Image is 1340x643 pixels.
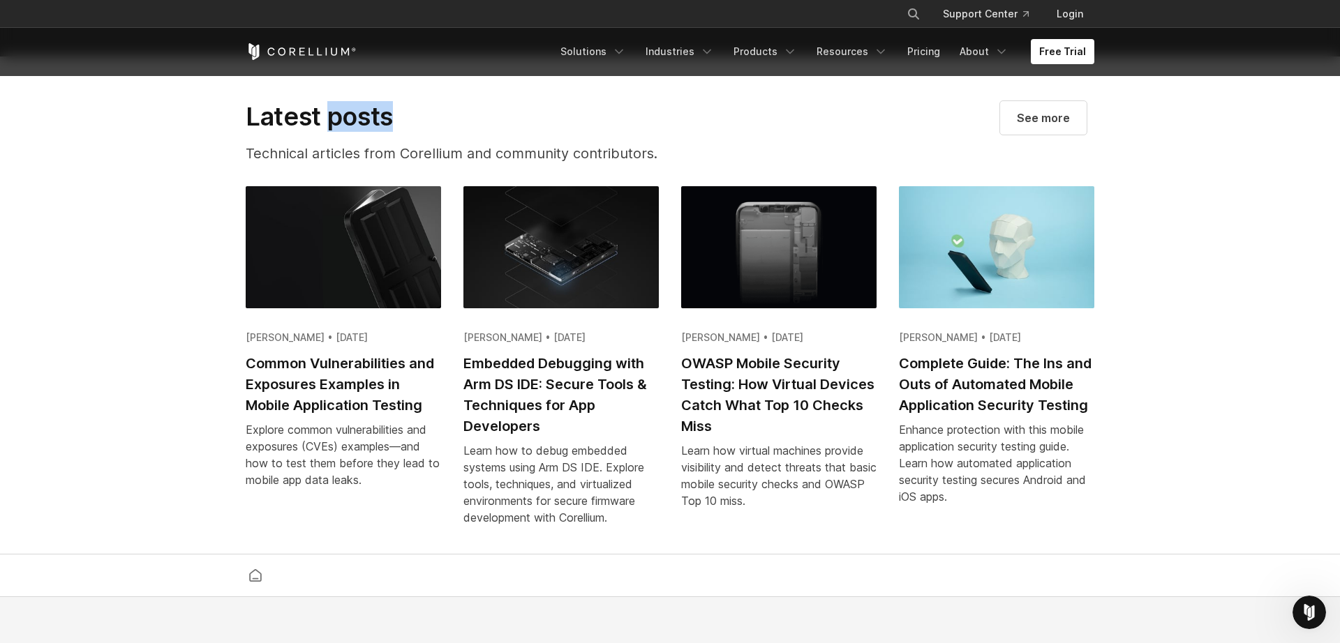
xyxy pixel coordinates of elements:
a: Resources [808,39,896,64]
div: Learn how virtual machines provide visibility and detect threats that basic mobile security check... [681,442,877,509]
a: Corellium home [243,566,268,585]
a: OWASP Mobile Security Testing: How Virtual Devices Catch What Top 10 Checks Miss [PERSON_NAME] • ... [681,186,877,525]
div: [PERSON_NAME] • [DATE] [899,331,1094,345]
a: About [951,39,1017,64]
div: Navigation Menu [890,1,1094,27]
div: [PERSON_NAME] • [DATE] [246,331,441,345]
a: Free Trial [1031,39,1094,64]
a: Solutions [552,39,634,64]
h2: Complete Guide: The Ins and Outs of Automated Mobile Application Security Testing [899,353,1094,416]
img: Common Vulnerabilities and Exposures Examples in Mobile Application Testing [246,186,441,308]
img: OWASP Mobile Security Testing: How Virtual Devices Catch What Top 10 Checks Miss [681,186,877,308]
p: Technical articles from Corellium and community contributors. [246,143,722,164]
a: Support Center [932,1,1040,27]
h2: Latest posts [246,101,722,132]
div: Navigation Menu [552,39,1094,64]
a: Industries [637,39,722,64]
h2: OWASP Mobile Security Testing: How Virtual Devices Catch What Top 10 Checks Miss [681,353,877,437]
a: Corellium Home [246,43,357,60]
a: Embedded Debugging with Arm DS IDE: Secure Tools & Techniques for App Developers [PERSON_NAME] • ... [463,186,659,542]
img: Complete Guide: The Ins and Outs of Automated Mobile Application Security Testing [899,186,1094,308]
a: Pricing [899,39,948,64]
a: Products [725,39,805,64]
div: [PERSON_NAME] • [DATE] [681,331,877,345]
h2: Embedded Debugging with Arm DS IDE: Secure Tools & Techniques for App Developers [463,353,659,437]
div: Enhance protection with this mobile application security testing guide. Learn how automated appli... [899,421,1094,505]
img: Embedded Debugging with Arm DS IDE: Secure Tools & Techniques for App Developers [463,186,659,308]
button: Search [901,1,926,27]
span: See more [1017,109,1070,126]
a: Common Vulnerabilities and Exposures Examples in Mobile Application Testing [PERSON_NAME] • [DATE... [246,186,441,504]
a: Visit our blog [1000,101,1087,135]
div: Explore common vulnerabilities and exposures (CVEs) examples—and how to test them before they lea... [246,421,441,488]
a: Complete Guide: The Ins and Outs of Automated Mobile Application Security Testing [PERSON_NAME] •... [899,186,1094,521]
div: [PERSON_NAME] • [DATE] [463,331,659,345]
a: Login [1045,1,1094,27]
iframe: Intercom live chat [1293,596,1326,629]
div: Learn how to debug embedded systems using Arm DS IDE. Explore tools, techniques, and virtualized ... [463,442,659,526]
h2: Common Vulnerabilities and Exposures Examples in Mobile Application Testing [246,353,441,416]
